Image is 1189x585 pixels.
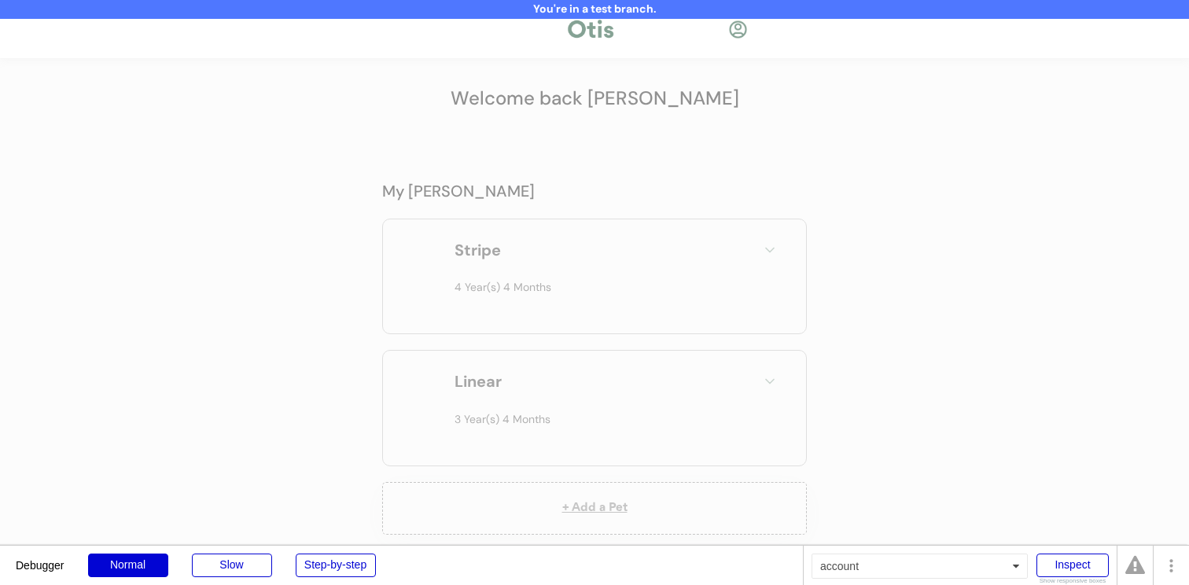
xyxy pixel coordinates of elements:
div: account [812,554,1028,579]
p: 4 Year(s) 4 Months [455,281,551,292]
div: Debugger [16,546,64,571]
button: + Add a Pet [382,482,807,535]
div: Show responsive boxes [1036,578,1109,584]
div: Welcome back [PERSON_NAME] [441,84,748,112]
img: yH5BAEAAAAALAAAAAABAAEAAAIBRAA7 [396,370,443,417]
div: Normal [88,554,168,577]
div: Step-by-step [296,554,376,577]
img: yH5BAEAAAAALAAAAAABAAEAAAIBRAA7 [396,238,443,285]
div: Inspect [1036,554,1109,577]
p: 3 Year(s) 4 Months [455,414,550,425]
div: Linear [455,370,514,393]
div: Stripe [455,238,514,262]
div: My [PERSON_NAME] [382,179,807,203]
div: Slow [192,554,272,577]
